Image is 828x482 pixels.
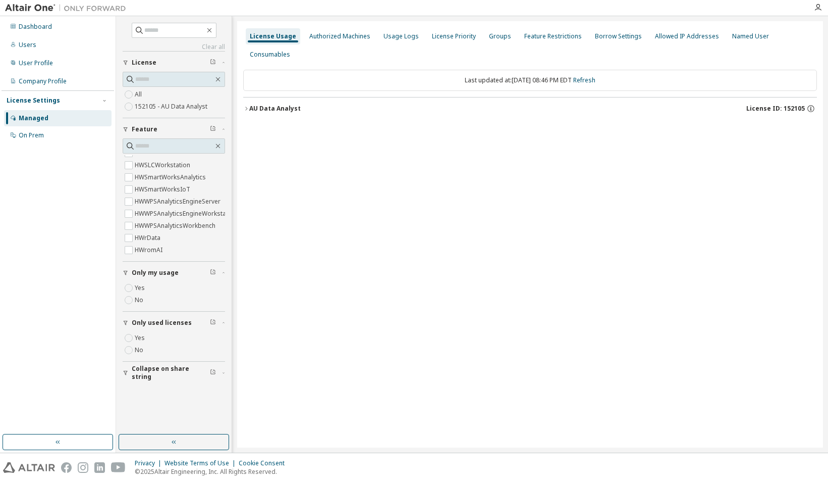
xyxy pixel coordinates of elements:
div: Feature Restrictions [524,32,582,40]
label: HWSLCWorkstation [135,159,192,171]
label: No [135,294,145,306]
span: Only my usage [132,269,179,277]
div: License Priority [432,32,476,40]
span: License [132,59,156,67]
span: Clear filter [210,369,216,377]
button: Feature [123,118,225,140]
label: HWWPSAnalyticsEngineWorkstation [135,208,239,220]
div: License Settings [7,97,60,105]
span: License ID: 152105 [746,105,805,113]
div: AU Data Analyst [249,105,301,113]
a: Refresh [573,76,595,84]
span: Only used licenses [132,319,192,327]
div: Users [19,41,36,49]
span: Clear filter [210,59,216,67]
div: On Prem [19,131,44,139]
span: Feature [132,125,157,133]
button: Only my usage [123,262,225,284]
span: Clear filter [210,319,216,327]
span: Clear filter [210,125,216,133]
label: HWSmartWorksAnalytics [135,171,208,183]
label: HWWPSAnalyticsEngineServer [135,196,223,208]
label: HWWPSAnalyticsWorkbench [135,220,217,232]
div: License Usage [250,32,296,40]
p: © 2025 Altair Engineering, Inc. All Rights Reserved. [135,467,291,476]
div: Managed [19,114,48,122]
div: Dashboard [19,23,52,31]
button: Only used licenses [123,312,225,334]
div: Website Terms of Use [164,459,239,467]
div: Consumables [250,51,290,59]
img: youtube.svg [111,462,126,473]
label: HWSmartWorksIoT [135,183,192,196]
div: Usage Logs [383,32,419,40]
div: Cookie Consent [239,459,291,467]
label: Yes [135,282,147,294]
label: HWromAI [135,244,164,256]
a: Clear all [123,43,225,51]
label: HWrData [135,232,162,244]
div: Named User [732,32,769,40]
button: AU Data AnalystLicense ID: 152105 [243,98,817,120]
img: linkedin.svg [94,462,105,473]
img: instagram.svg [78,462,88,473]
div: Privacy [135,459,164,467]
div: Groups [489,32,511,40]
label: 152105 - AU Data Analyst [135,101,209,113]
span: Clear filter [210,269,216,277]
img: Altair One [5,3,131,13]
span: Collapse on share string [132,365,210,381]
label: All [135,88,144,101]
div: Allowed IP Addresses [655,32,719,40]
button: License [123,52,225,74]
div: User Profile [19,59,53,67]
div: Authorized Machines [309,32,370,40]
div: Borrow Settings [595,32,642,40]
img: altair_logo.svg [3,462,55,473]
div: Last updated at: [DATE] 08:46 PM EDT [243,70,817,91]
div: Company Profile [19,77,67,85]
label: No [135,344,145,356]
label: Yes [135,332,147,344]
button: Collapse on share string [123,362,225,384]
img: facebook.svg [61,462,72,473]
